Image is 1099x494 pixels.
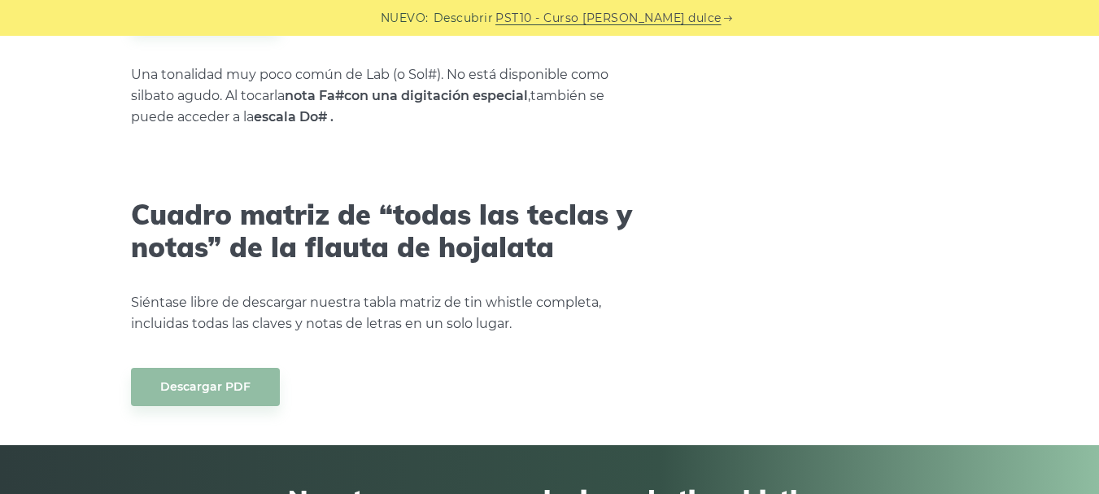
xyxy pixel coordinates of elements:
font: nota Fa# [285,88,344,103]
a: Descargar PDF [131,368,280,406]
font: escala Do# . [254,109,334,125]
font: Cuadro matriz de “todas las teclas y notas” de la flauta de hojalata [131,197,632,265]
font: , [528,88,530,103]
font: NUEVO: [381,11,429,25]
font: Descargar PDF [160,379,251,394]
font: Una tonalidad muy poco común de Lab (o Sol#). No está disponible como silbato agudo. Al tocar [131,67,608,103]
font: Descubrir [434,11,494,25]
font: Siéntase libre de descargar nuestra tabla matriz de tin whistle completa, incluidas todas las cla... [131,295,601,331]
font: con una digitación especial [344,88,528,103]
a: PST10 - Curso [PERSON_NAME] dulce [495,9,722,28]
font: PST10 - Curso [PERSON_NAME] dulce [495,11,722,25]
font: la [274,88,285,103]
